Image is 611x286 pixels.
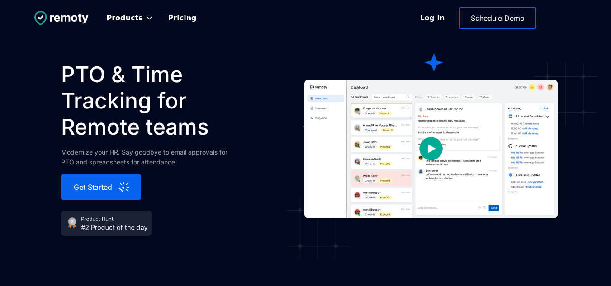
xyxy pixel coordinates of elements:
a: Pricing [161,8,204,28]
div: Products [99,8,161,28]
a: open lightbox [304,61,558,236]
div: Get Started [70,182,118,192]
div: Products [107,14,143,23]
img: Untitled UI logotext [34,11,89,25]
div: Log in [420,13,445,23]
h1: PTO & Time Tracking for Remote teams [61,61,251,140]
a: Get Started [61,174,141,200]
a: Schedule Demo [459,7,536,29]
a: Log in [411,8,453,28]
div: Modernize your HR. Say goodbye to email approvals for PTO and spreadsheets for attendance. [61,147,242,167]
